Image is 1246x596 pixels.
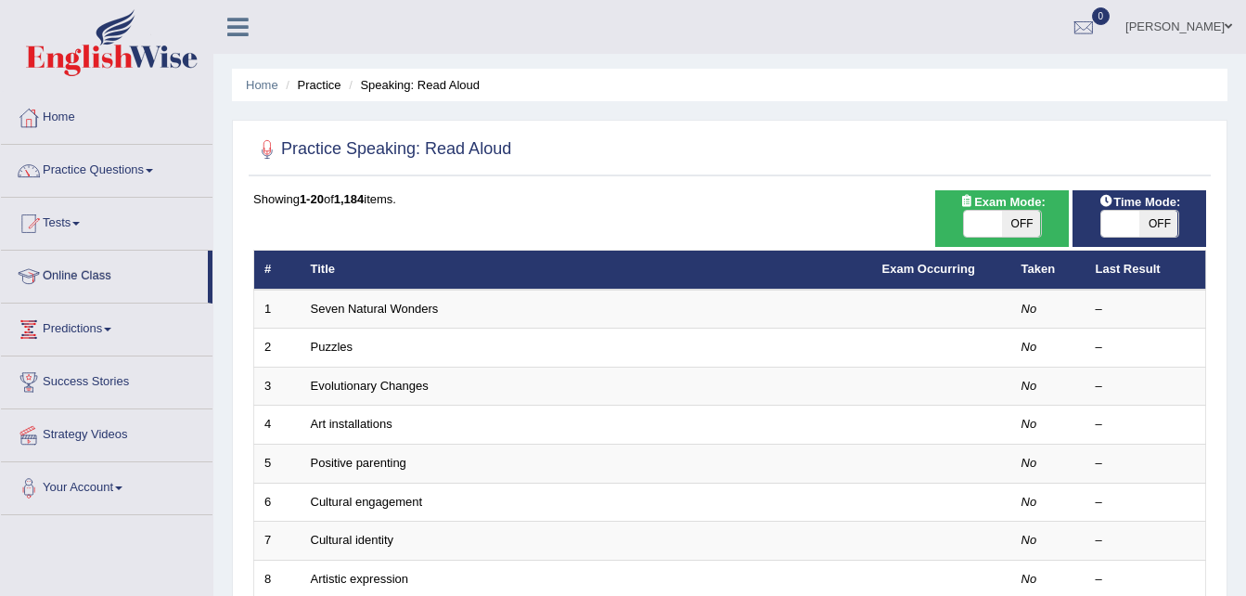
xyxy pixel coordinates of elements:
[311,572,408,586] a: Artistic expression
[311,456,406,470] a: Positive parenting
[311,302,439,316] a: Seven Natural Wonders
[254,483,301,522] td: 6
[254,522,301,561] td: 7
[344,76,480,94] li: Speaking: Read Aloud
[254,251,301,290] th: #
[301,251,872,290] th: Title
[1096,416,1196,434] div: –
[1,356,212,403] a: Success Stories
[253,190,1206,208] div: Showing of items.
[300,192,324,206] b: 1-20
[1092,7,1111,25] span: 0
[1021,456,1037,470] em: No
[1021,417,1037,431] em: No
[1,198,212,244] a: Tests
[1085,251,1206,290] th: Last Result
[952,192,1052,212] span: Exam Mode:
[254,290,301,329] td: 1
[1096,301,1196,318] div: –
[1021,302,1037,316] em: No
[311,495,423,509] a: Cultural engagement
[254,445,301,484] td: 5
[1,145,212,191] a: Practice Questions
[1096,339,1196,356] div: –
[1,304,212,350] a: Predictions
[311,340,353,354] a: Puzzles
[1091,192,1188,212] span: Time Mode:
[1096,532,1196,550] div: –
[1096,571,1196,589] div: –
[935,190,1069,247] div: Show exams occurring in exams
[1,251,208,297] a: Online Class
[1021,572,1037,586] em: No
[254,329,301,368] td: 2
[254,367,301,406] td: 3
[246,78,278,92] a: Home
[1,409,212,456] a: Strategy Videos
[311,533,394,547] a: Cultural identity
[1,92,212,138] a: Home
[1002,211,1041,237] span: OFF
[882,262,975,276] a: Exam Occurring
[1,462,212,509] a: Your Account
[311,379,429,393] a: Evolutionary Changes
[334,192,365,206] b: 1,184
[253,136,511,163] h2: Practice Speaking: Read Aloud
[1021,495,1037,509] em: No
[254,406,301,445] td: 4
[1021,340,1037,354] em: No
[1096,494,1196,512] div: –
[1011,251,1085,290] th: Taken
[1021,379,1037,393] em: No
[1021,533,1037,547] em: No
[281,76,340,94] li: Practice
[1139,211,1178,237] span: OFF
[1096,378,1196,395] div: –
[311,417,392,431] a: Art installations
[1096,455,1196,473] div: –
